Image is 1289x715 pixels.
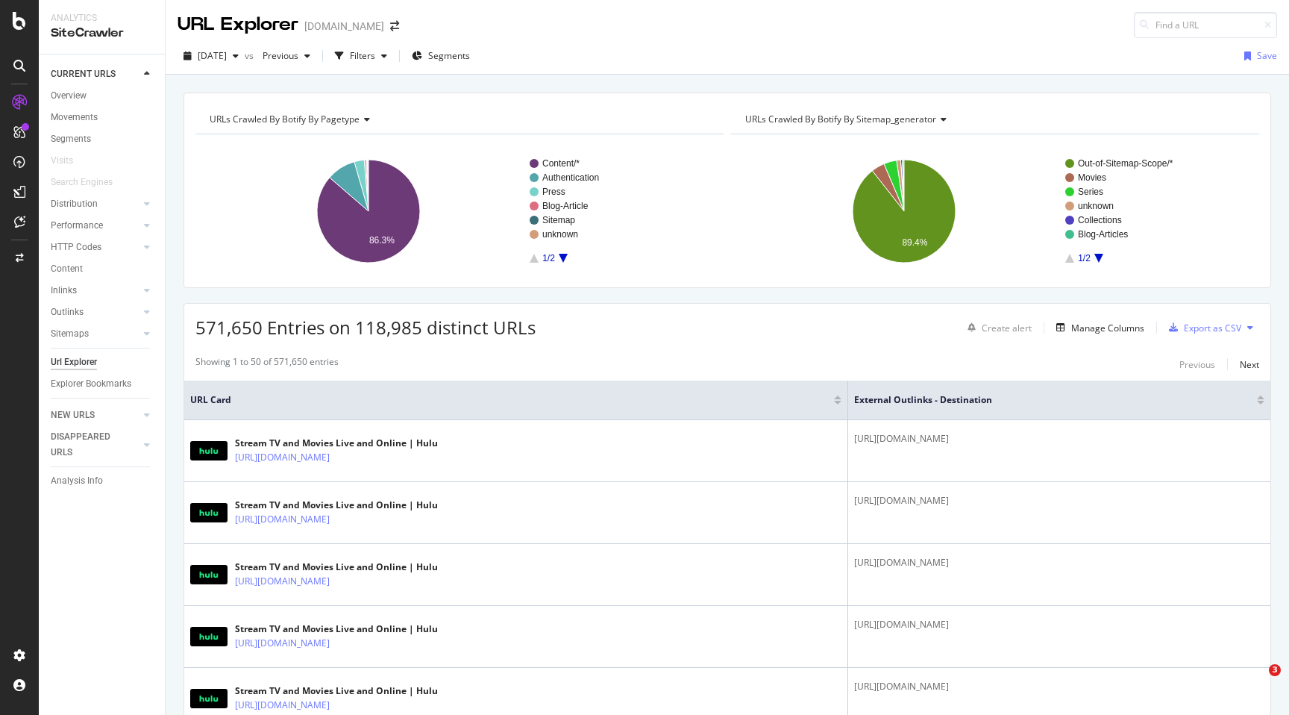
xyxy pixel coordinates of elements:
[1240,358,1259,371] div: Next
[854,432,1264,446] div: [URL][DOMAIN_NAME]
[1078,253,1091,263] text: 1/2
[257,49,298,62] span: Previous
[542,229,578,240] text: unknown
[51,196,139,212] a: Distribution
[51,305,139,320] a: Outlinks
[235,561,438,574] div: Stream TV and Movies Live and Online | Hulu
[745,113,936,125] span: URLs Crawled By Botify By sitemap_generator
[51,408,95,423] div: NEW URLS
[1240,355,1259,373] button: Next
[51,218,139,234] a: Performance
[962,316,1032,340] button: Create alert
[1179,358,1215,371] div: Previous
[1078,201,1114,211] text: unknown
[542,172,599,183] text: Authentication
[51,153,73,169] div: Visits
[51,261,154,277] a: Content
[51,305,84,320] div: Outlinks
[329,44,393,68] button: Filters
[51,66,139,82] a: CURRENT URLS
[51,196,98,212] div: Distribution
[1071,322,1144,334] div: Manage Columns
[195,146,724,276] svg: A chart.
[51,175,128,190] a: Search Engines
[51,429,126,460] div: DISAPPEARED URLS
[51,66,116,82] div: CURRENT URLS
[1078,229,1128,240] text: Blog-Articles
[51,12,153,25] div: Analytics
[350,49,375,62] div: Filters
[304,19,384,34] div: [DOMAIN_NAME]
[1179,355,1215,373] button: Previous
[51,240,101,255] div: HTTP Codes
[51,376,131,392] div: Explorer Bookmarks
[854,556,1264,569] div: [URL][DOMAIN_NAME]
[51,283,139,299] a: Inlinks
[51,376,154,392] a: Explorer Bookmarks
[1184,322,1241,334] div: Export as CSV
[51,473,154,489] a: Analysis Info
[235,636,330,651] a: [URL][DOMAIN_NAME]
[195,315,536,340] span: 571,650 Entries on 118,985 distinct URLs
[742,107,1246,131] h4: URLs Crawled By Botify By sitemap_generator
[1257,49,1277,62] div: Save
[902,237,927,248] text: 89.4%
[51,355,97,370] div: Url Explorer
[210,113,360,125] span: URLs Crawled By Botify By pagetype
[190,393,830,407] span: URL Card
[178,12,298,37] div: URL Explorer
[257,44,316,68] button: Previous
[51,110,98,125] div: Movements
[51,408,139,423] a: NEW URLS
[51,218,103,234] div: Performance
[406,44,476,68] button: Segments
[51,473,103,489] div: Analysis Info
[235,574,330,589] a: [URL][DOMAIN_NAME]
[195,355,339,373] div: Showing 1 to 50 of 571,650 entries
[982,322,1032,334] div: Create alert
[390,21,399,31] div: arrow-right-arrow-left
[542,201,589,211] text: Blog-Article
[1078,187,1103,197] text: Series
[51,131,91,147] div: Segments
[235,512,330,527] a: [URL][DOMAIN_NAME]
[542,215,575,225] text: Sitemap
[1163,316,1241,340] button: Export as CSV
[854,680,1264,693] div: [URL][DOMAIN_NAME]
[51,110,154,125] a: Movements
[207,107,710,131] h4: URLs Crawled By Botify By pagetype
[51,25,153,42] div: SiteCrawler
[235,499,438,512] div: Stream TV and Movies Live and Online | Hulu
[235,684,438,698] div: Stream TV and Movies Live and Online | Hulu
[51,240,139,255] a: HTTP Codes
[1050,319,1144,337] button: Manage Columns
[178,44,245,68] button: [DATE]
[428,49,470,62] span: Segments
[731,146,1259,276] div: A chart.
[51,283,77,299] div: Inlinks
[51,153,88,169] a: Visits
[190,565,228,584] img: main image
[1238,44,1277,68] button: Save
[235,698,330,713] a: [URL][DOMAIN_NAME]
[1078,215,1122,225] text: Collections
[51,131,154,147] a: Segments
[542,158,580,169] text: Content/*
[1078,158,1173,169] text: Out-of-Sitemap-Scope/*
[854,618,1264,631] div: [URL][DOMAIN_NAME]
[235,450,330,465] a: [URL][DOMAIN_NAME]
[1078,172,1106,183] text: Movies
[1269,664,1281,676] span: 3
[51,326,89,342] div: Sitemaps
[51,355,154,370] a: Url Explorer
[235,437,438,450] div: Stream TV and Movies Live and Online | Hulu
[51,88,87,104] div: Overview
[190,503,228,522] img: main image
[190,689,228,708] img: main image
[198,49,227,62] span: 2025 Aug. 23rd
[542,253,555,263] text: 1/2
[190,627,228,646] img: main image
[235,622,438,636] div: Stream TV and Movies Live and Online | Hulu
[51,429,139,460] a: DISAPPEARED URLS
[51,88,154,104] a: Overview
